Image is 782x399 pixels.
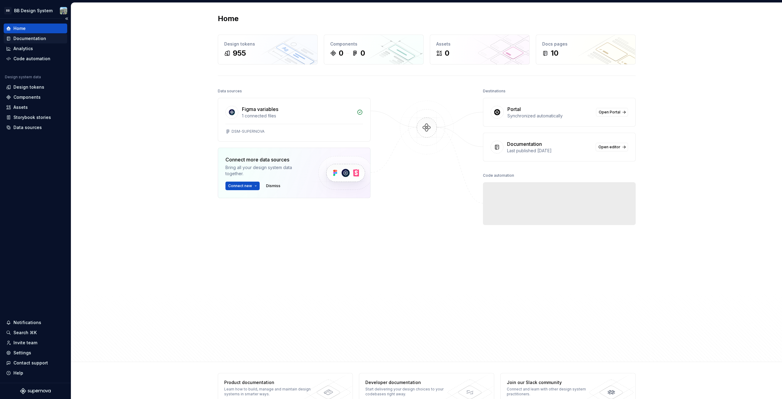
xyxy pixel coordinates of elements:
div: 10 [551,48,558,58]
button: Collapse sidebar [62,14,71,23]
div: Portal [507,105,521,113]
div: Last published [DATE] [507,148,592,154]
div: Search ⌘K [13,330,37,336]
div: DSM-SUPERNOVA [232,129,265,134]
div: Help [13,370,23,376]
button: Connect new [225,182,260,190]
a: Open editor [596,143,628,151]
div: Assets [13,104,28,110]
button: Contact support [4,358,67,368]
a: Analytics [4,44,67,54]
div: Connect and learn with other design system practitioners. [507,387,596,397]
span: Connect new [228,183,252,188]
a: Storybook stories [4,113,67,122]
svg: Supernova Logo [20,388,51,394]
div: 0 [339,48,343,58]
a: Components [4,92,67,102]
button: Dismiss [263,182,283,190]
div: Destinations [483,87,506,95]
a: Docs pages10 [536,35,636,65]
button: Notifications [4,318,67,327]
div: Docs pages [542,41,629,47]
a: Assets [4,102,67,112]
div: Contact support [13,360,48,366]
a: Figma variables1 connected filesDSM-SUPERNOVA [218,98,371,142]
div: BB Design System [14,8,53,14]
div: Storybook stories [13,114,51,120]
span: Open editor [598,145,620,150]
div: 955 [233,48,246,58]
div: Bring all your design system data together. [225,164,308,177]
div: Data sources [218,87,242,95]
button: BBBB Design SystemSergio [1,4,70,17]
div: Components [330,41,417,47]
div: Documentation [13,35,46,42]
div: Documentation [507,140,542,148]
div: Connect more data sources [225,156,308,163]
a: Design tokens955 [218,35,318,65]
a: Design tokens [4,82,67,92]
div: Learn how to build, manage and maintain design systems in smarter ways. [224,387,313,397]
div: Components [13,94,41,100]
div: Join our Slack community [507,379,596,386]
h2: Home [218,14,239,24]
div: Analytics [13,46,33,52]
div: Data sources [13,124,42,131]
img: Sergio [60,7,67,14]
a: Assets0 [430,35,530,65]
div: Synchronized automatically [507,113,592,119]
div: 1 connected files [242,113,353,119]
div: Developer documentation [365,379,454,386]
a: Open Portal [596,108,628,116]
div: Design tokens [224,41,311,47]
div: Figma variables [242,105,278,113]
a: Settings [4,348,67,358]
a: Data sources [4,123,67,132]
div: Notifications [13,320,41,326]
span: Dismiss [266,183,280,188]
a: Code automation [4,54,67,64]
div: 0 [445,48,449,58]
a: Documentation [4,34,67,43]
div: Code automation [483,171,514,180]
div: BB [4,7,12,14]
div: Product documentation [224,379,313,386]
a: Invite team [4,338,67,348]
div: Invite team [13,340,37,346]
div: Home [13,25,26,31]
div: Settings [13,350,31,356]
button: Help [4,368,67,378]
div: Assets [436,41,523,47]
div: Code automation [13,56,50,62]
div: Design system data [5,75,41,79]
button: Search ⌘K [4,328,67,338]
span: Open Portal [599,110,620,115]
div: Design tokens [13,84,44,90]
div: 0 [360,48,365,58]
a: Components00 [324,35,424,65]
a: Home [4,24,67,33]
div: Start delivering your design choices to your codebases right away. [365,387,454,397]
